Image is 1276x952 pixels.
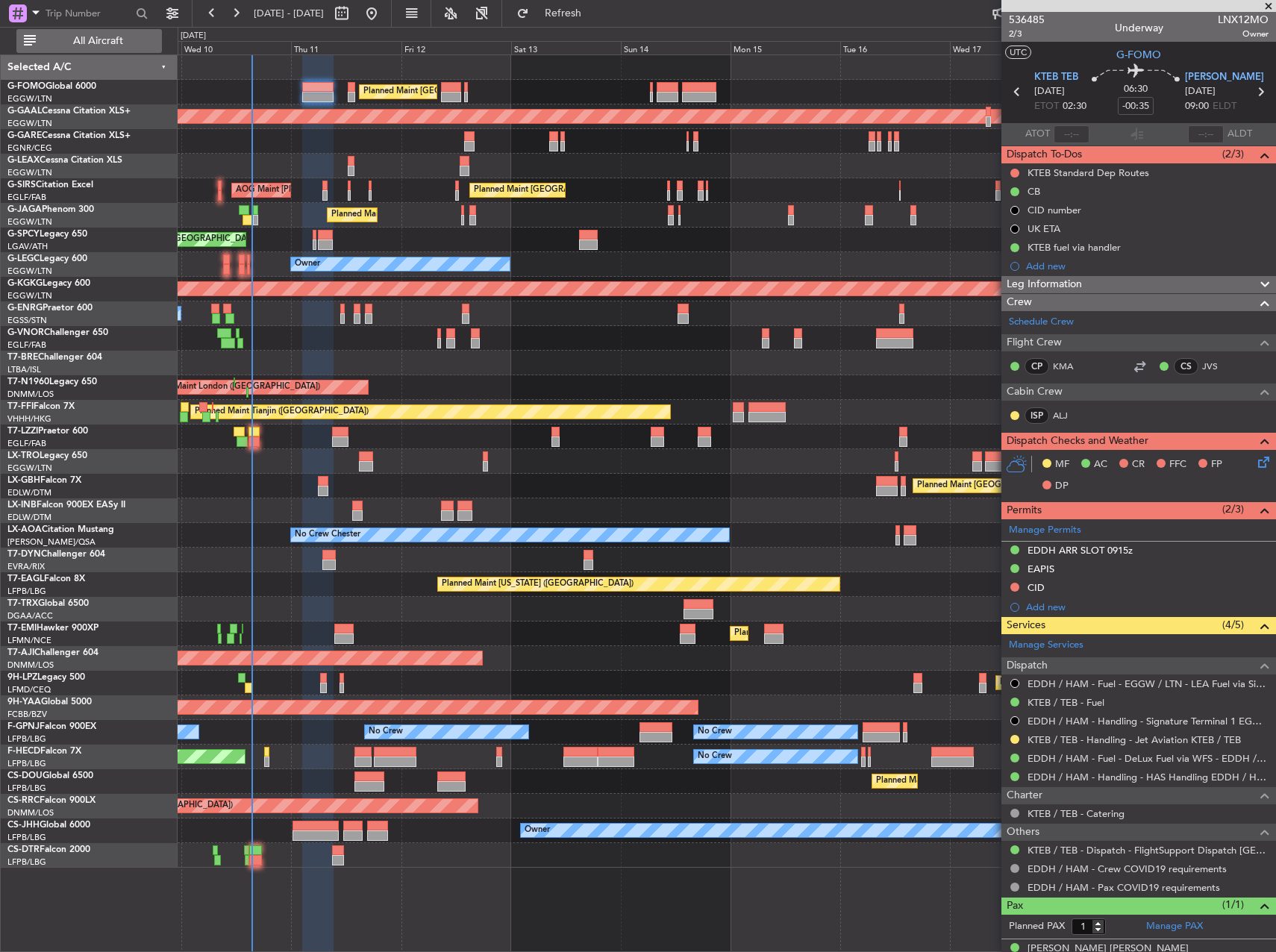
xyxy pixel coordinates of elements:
div: UK ETA [1028,222,1060,235]
span: T7-BRE [7,353,38,362]
a: EDDH / HAM - Handling - HAS Handling EDDH / HAM [1028,771,1269,783]
div: Add new [1026,260,1269,272]
div: CID [1028,581,1045,594]
div: Fri 12 [401,41,511,54]
a: LFPB/LBG [7,758,46,769]
div: Sat 13 [511,41,621,54]
a: LFPB/LBG [7,586,46,597]
input: Trip Number [46,2,131,25]
span: 2/3 [1009,28,1045,40]
span: CS-JHH [7,821,40,830]
span: T7-EAGL [7,574,44,583]
span: Flight Crew [1007,334,1062,351]
a: CS-JHHGlobal 6000 [7,821,90,830]
span: T7-EMI [7,624,37,633]
a: Manage PAX [1146,919,1203,934]
span: KTEB TEB [1034,70,1078,85]
span: T7-TRX [7,599,38,608]
a: LFPB/LBG [7,857,46,868]
a: JVS [1202,360,1236,373]
span: Dispatch To-Dos [1007,146,1082,163]
a: G-GAALCessna Citation XLS+ [7,107,131,116]
a: EGSS/STN [7,315,47,326]
span: Dispatch [1007,657,1048,674]
span: [PERSON_NAME] [1185,70,1264,85]
a: [PERSON_NAME]/QSA [7,536,96,548]
a: DGAA/ACC [7,610,53,621]
div: AOG Maint [PERSON_NAME] [236,179,349,201]
a: EDDH / HAM - Crew COVID19 requirements [1028,862,1227,875]
a: Manage Permits [1009,523,1081,538]
a: CS-DOUGlobal 6500 [7,771,93,780]
span: AC [1094,457,1107,472]
span: CR [1132,457,1145,472]
a: ALJ [1053,409,1086,422]
a: EDLW/DTM [7,512,51,523]
span: DP [1055,479,1069,494]
span: G-JAGA [7,205,42,214]
div: KTEB fuel via handler [1028,241,1121,254]
span: G-GAAL [7,107,42,116]
div: KTEB Standard Dep Routes [1028,166,1149,179]
a: EVRA/RIX [7,561,45,572]
div: Add new [1026,601,1269,613]
div: ISP [1025,407,1049,424]
span: T7-N1960 [7,378,49,386]
div: Owner [525,819,550,842]
a: F-HECDFalcon 7X [7,747,81,756]
span: (1/1) [1222,897,1244,912]
span: G-FOMO [7,82,46,91]
a: 9H-LPZLegacy 500 [7,673,85,682]
div: CB [1028,185,1040,198]
div: Underway [1115,20,1163,36]
span: 02:30 [1063,99,1086,114]
a: T7-N1960Legacy 650 [7,378,97,386]
span: G-LEGC [7,254,40,263]
a: G-GARECessna Citation XLS+ [7,131,131,140]
span: (4/5) [1222,617,1244,633]
a: LX-TROLegacy 650 [7,451,87,460]
div: Planned Maint [US_STATE] ([GEOGRAPHIC_DATA]) [442,573,634,595]
span: Refresh [532,8,595,19]
a: EGGW/LTN [7,118,52,129]
a: G-LEAXCessna Citation XLS [7,156,122,165]
span: T7-AJI [7,648,34,657]
span: LNX12MO [1218,12,1269,28]
div: No Crew [369,721,403,743]
a: LFMN/NCE [7,635,51,646]
div: Planned Maint [GEOGRAPHIC_DATA] ([GEOGRAPHIC_DATA]) [876,770,1111,792]
span: F-GPNJ [7,722,40,731]
a: DNMM/LOS [7,660,54,671]
span: Pax [1007,898,1023,915]
a: G-FOMOGlobal 6000 [7,82,96,91]
div: Planned Maint [GEOGRAPHIC_DATA] ([GEOGRAPHIC_DATA]) [917,475,1152,497]
span: G-GARE [7,131,42,140]
span: LX-TRO [7,451,40,460]
div: Owner [295,253,320,275]
div: Sun 14 [621,41,731,54]
span: Crew [1007,294,1032,311]
a: G-ENRGPraetor 600 [7,304,93,313]
div: Tue 16 [840,41,950,54]
span: 9H-LPZ [7,673,37,682]
span: G-SIRS [7,181,36,190]
a: LX-GBHFalcon 7X [7,476,81,485]
div: Planned Maint [GEOGRAPHIC_DATA] ([GEOGRAPHIC_DATA]) [363,81,598,103]
span: Leg Information [1007,276,1082,293]
div: Planned Maint Tianjin ([GEOGRAPHIC_DATA]) [195,401,369,423]
a: T7-BREChallenger 604 [7,353,102,362]
span: 06:30 [1124,82,1148,97]
a: EGGW/LTN [7,463,52,474]
a: KTEB / TEB - Handling - Jet Aviation KTEB / TEB [1028,733,1241,746]
span: Charter [1007,787,1042,804]
span: LX-AOA [7,525,42,534]
span: Owner [1218,28,1269,40]
span: T7-LZZI [7,427,38,436]
div: [DATE] [181,30,206,43]
span: [DATE] [1185,84,1216,99]
a: F-GPNJFalcon 900EX [7,722,96,731]
a: G-LEGCLegacy 600 [7,254,87,263]
div: EDDH ARR SLOT 0915z [1028,544,1133,557]
a: T7-EMIHawker 900XP [7,624,98,633]
a: G-SIRSCitation Excel [7,181,93,190]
